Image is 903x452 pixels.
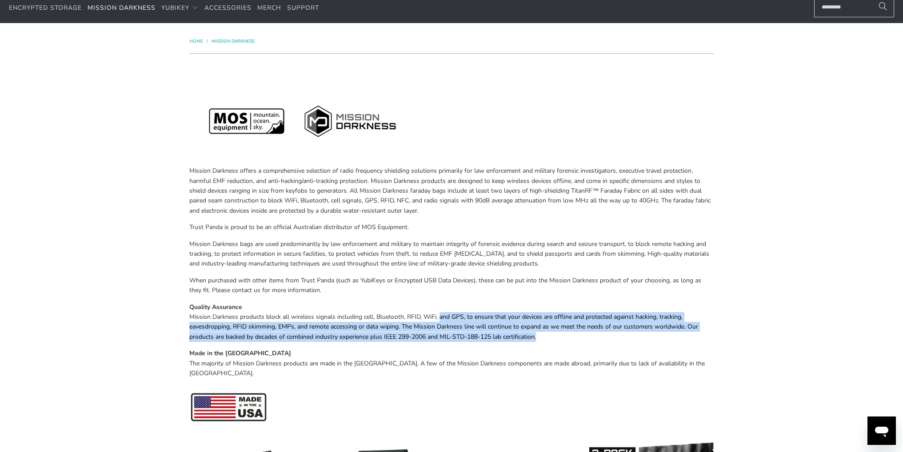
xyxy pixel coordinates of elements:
[189,349,291,357] strong: Made in the [GEOGRAPHIC_DATA]
[161,4,189,12] span: YubiKey
[867,416,896,445] iframe: Button to launch messaging window
[204,4,252,12] span: Accessories
[189,303,242,311] strong: Quality Assurance
[189,276,714,296] p: When purchased with other items from Trust Panda (such as YubiKeys or Encrypted USB Data Devices)...
[189,222,714,232] p: Trust Panda is proud to be an official Australian distributor of MOS Equipment.
[212,38,255,44] a: Mission Darkness
[257,4,281,12] span: Merch
[207,38,208,44] span: /
[9,4,82,12] span: Encrypted Storage
[424,196,658,205] span: radio signals with 90dB average attenuation from low MHz all the way up to 40GHz
[189,239,714,269] p: Mission Darkness bags are used predominantly by law enforcement and military to maintain integrit...
[189,38,204,44] a: Home
[189,302,714,342] p: Mission Darkness products block all wireless signals including cell, Bluetooth, RFID, WiFi, and G...
[88,4,156,12] span: Mission Darkness
[189,349,714,378] p: The majority of Mission Darkness products are made in the [GEOGRAPHIC_DATA]. A few of the Mission...
[287,4,319,12] span: Support
[189,38,203,44] span: Home
[189,166,714,216] p: Mission Darkness offers a comprehensive selection of radio frequency shielding solutions primaril...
